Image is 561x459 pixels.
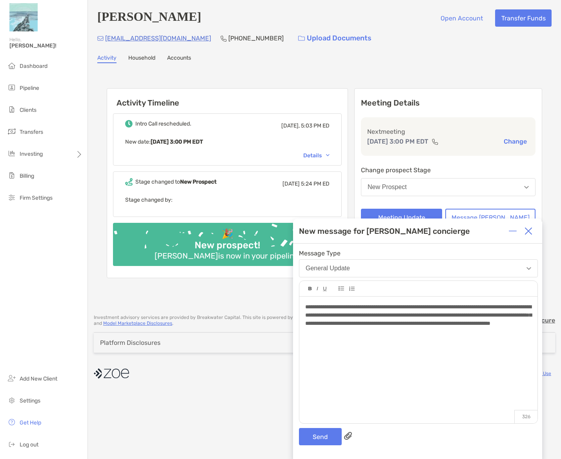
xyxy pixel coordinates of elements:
[20,85,39,91] span: Pipeline
[125,195,330,205] p: Stage changed by:
[299,250,538,257] span: Message Type
[9,3,38,31] img: Zoe Logo
[7,83,16,92] img: pipeline icon
[125,137,330,147] p: New date :
[9,42,83,49] span: [PERSON_NAME]!
[107,89,348,107] h6: Activity Timeline
[299,226,470,236] div: New message for [PERSON_NAME] concierge
[323,287,327,291] img: Editor control icon
[128,55,155,63] a: Household
[339,286,344,291] img: Editor control icon
[445,209,535,226] button: Message [PERSON_NAME]
[368,184,407,191] div: New Prospect
[432,138,439,145] img: communication type
[97,9,201,27] h4: [PERSON_NAME]
[306,265,350,272] div: General Update
[298,36,305,41] img: button icon
[97,55,117,63] a: Activity
[191,240,263,251] div: New prospect!
[282,180,300,187] span: [DATE]
[180,178,217,185] b: New Prospect
[7,105,16,114] img: clients icon
[20,173,34,179] span: Billing
[524,186,529,189] img: Open dropdown arrow
[100,339,160,346] div: Platform Disclosures
[7,395,16,405] img: settings icon
[20,151,43,157] span: Investing
[125,120,133,127] img: Event icon
[20,195,53,201] span: Firm Settings
[293,30,377,47] a: Upload Documents
[125,178,133,186] img: Event icon
[105,33,211,43] p: [EMAIL_ADDRESS][DOMAIN_NAME]
[7,193,16,202] img: firm-settings icon
[367,137,428,146] p: [DATE] 3:00 PM EDT
[135,120,191,127] div: Intro Call rescheduled.
[167,55,191,63] a: Accounts
[308,287,312,291] img: Editor control icon
[361,98,535,108] p: Meeting Details
[367,127,529,137] p: Next meeting
[220,35,227,42] img: Phone Icon
[7,439,16,449] img: logout icon
[526,267,531,270] img: Open dropdown arrow
[97,36,104,41] img: Email Icon
[303,152,330,159] div: Details
[7,149,16,158] img: investing icon
[301,122,330,129] span: 5:03 PM ED
[349,286,355,291] img: Editor control icon
[361,209,442,226] button: Meeting Update
[219,228,237,240] div: 🎉
[20,107,36,113] span: Clients
[501,137,529,146] button: Change
[299,428,342,445] button: Send
[7,61,16,70] img: dashboard icon
[20,129,43,135] span: Transfers
[317,287,318,291] img: Editor control icon
[7,417,16,427] img: get-help icon
[281,122,300,129] span: [DATE],
[20,397,40,404] span: Settings
[361,178,535,196] button: New Prospect
[509,227,517,235] img: Expand or collapse
[525,227,532,235] img: Close
[514,410,537,423] p: 326
[7,127,16,136] img: transfers icon
[434,9,489,27] button: Open Account
[7,373,16,383] img: add_new_client icon
[20,441,38,448] span: Log out
[361,165,535,175] p: Change prospect Stage
[20,419,41,426] span: Get Help
[20,375,57,382] span: Add New Client
[94,365,129,382] img: company logo
[7,171,16,180] img: billing icon
[326,154,330,157] img: Chevron icon
[103,321,172,326] a: Model Marketplace Disclosures
[20,63,47,69] span: Dashboard
[495,9,552,27] button: Transfer Funds
[94,315,467,326] p: Investment advisory services are provided by Breakwater Capital . This site is powered by Zoe Fin...
[228,33,284,43] p: [PHONE_NUMBER]
[299,259,538,277] button: General Update
[344,432,352,440] img: paperclip attachments
[151,138,203,145] b: [DATE] 3:00 PM EDT
[301,180,330,187] span: 5:24 PM ED
[135,178,217,185] div: Stage changed to
[151,251,304,260] div: [PERSON_NAME] is now in your pipeline.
